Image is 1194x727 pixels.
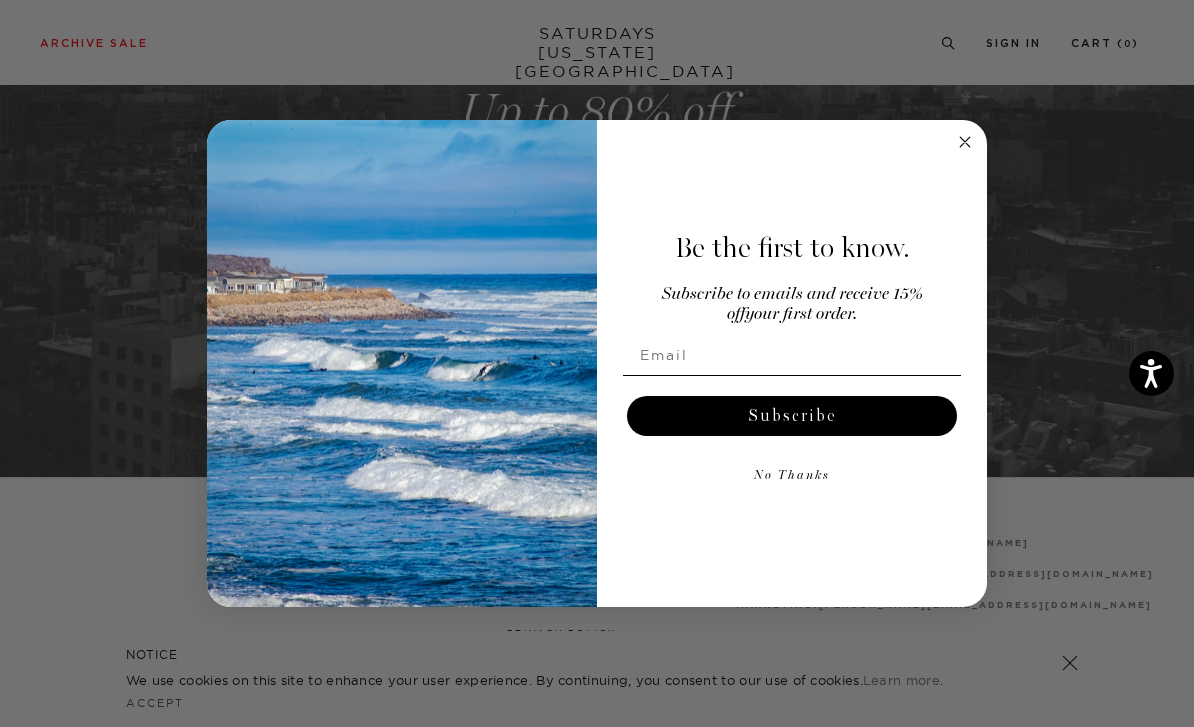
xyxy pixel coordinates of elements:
span: Subscribe to emails and receive 15% [662,286,923,303]
img: 125c788d-000d-4f3e-b05a-1b92b2a23ec9.jpeg [207,120,597,608]
span: Be the first to know. [675,231,910,265]
input: Email [623,335,961,375]
span: your first order. [745,306,857,323]
button: Subscribe [627,396,957,436]
span: off [727,306,745,323]
button: No Thanks [623,456,961,496]
img: underline [623,375,961,376]
button: Close dialog [953,130,977,154]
